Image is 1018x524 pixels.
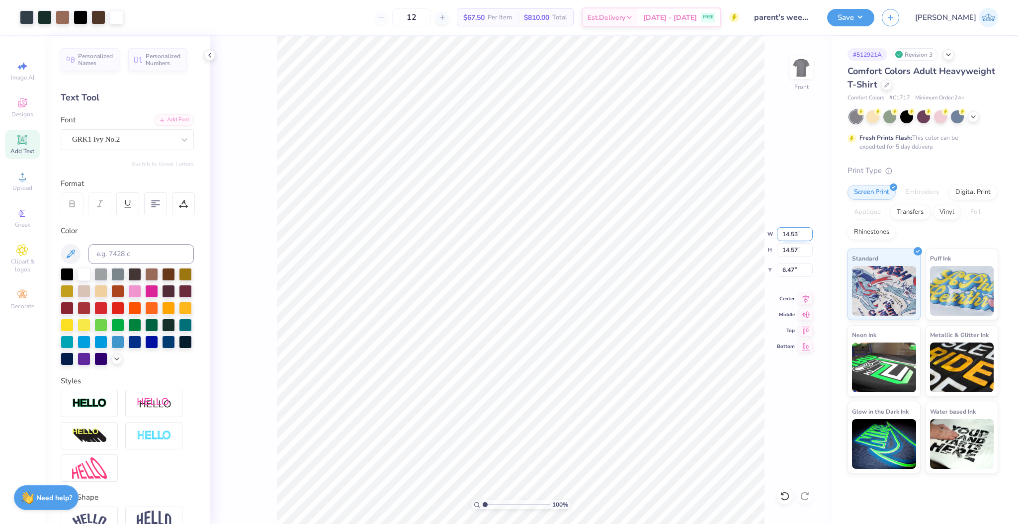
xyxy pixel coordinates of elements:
img: Free Distort [72,457,107,479]
span: Comfort Colors [848,94,884,102]
span: $67.50 [463,12,485,23]
span: Add Text [10,147,34,155]
div: Vinyl [933,205,961,220]
div: Transfers [890,205,930,220]
span: Est. Delivery [588,12,625,23]
span: Center [777,295,795,302]
span: Clipart & logos [5,258,40,273]
a: [PERSON_NAME] [915,8,998,27]
img: Standard [852,266,916,316]
img: Metallic & Glitter Ink [930,343,994,392]
div: Front [794,83,809,91]
img: Neon Ink [852,343,916,392]
button: Save [827,9,874,26]
span: [PERSON_NAME] [915,12,976,23]
span: Greek [15,221,30,229]
span: Personalized Numbers [146,53,181,67]
span: Neon Ink [852,330,876,340]
span: 100 % [552,500,568,509]
span: Personalized Names [78,53,113,67]
span: Puff Ink [930,253,951,263]
div: Digital Print [949,185,997,200]
div: Color [61,225,194,237]
span: Bottom [777,343,795,350]
input: – – [392,8,431,26]
span: Comfort Colors Adult Heavyweight T-Shirt [848,65,995,90]
span: Total [552,12,567,23]
span: Image AI [11,74,34,82]
div: Text Shape [61,492,194,503]
img: Josephine Amber Orros [979,8,998,27]
div: Rhinestones [848,225,896,240]
div: Styles [61,375,194,387]
span: Upload [12,184,32,192]
img: Stroke [72,398,107,409]
div: Format [61,178,195,189]
input: Untitled Design [747,7,820,27]
img: Shadow [137,397,171,410]
span: Designs [11,110,33,118]
div: Text Tool [61,91,194,104]
img: Glow in the Dark Ink [852,419,916,469]
span: Middle [777,311,795,318]
label: Font [61,114,76,126]
img: 3d Illusion [72,428,107,444]
span: Water based Ink [930,406,976,417]
div: Revision 3 [892,48,938,61]
span: Glow in the Dark Ink [852,406,909,417]
img: Puff Ink [930,266,994,316]
img: Negative Space [137,430,171,441]
span: # C1717 [889,94,910,102]
span: Standard [852,253,878,263]
span: FREE [703,14,713,21]
img: Water based Ink [930,419,994,469]
div: This color can be expedited for 5 day delivery. [859,133,982,151]
span: Minimum Order: 24 + [915,94,965,102]
span: Metallic & Glitter Ink [930,330,989,340]
input: e.g. 7428 c [88,244,194,264]
span: Per Item [488,12,512,23]
div: Foil [964,205,987,220]
div: Embroidery [899,185,946,200]
span: Decorate [10,302,34,310]
span: [DATE] - [DATE] [643,12,697,23]
div: Add Font [155,114,194,126]
strong: Need help? [36,493,72,503]
span: Top [777,327,795,334]
div: # 512921A [848,48,887,61]
div: Screen Print [848,185,896,200]
button: Switch to Greek Letters [132,160,194,168]
img: Front [791,58,811,78]
div: Print Type [848,165,998,176]
div: Applique [848,205,887,220]
span: $810.00 [524,12,549,23]
strong: Fresh Prints Flash: [859,134,912,142]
